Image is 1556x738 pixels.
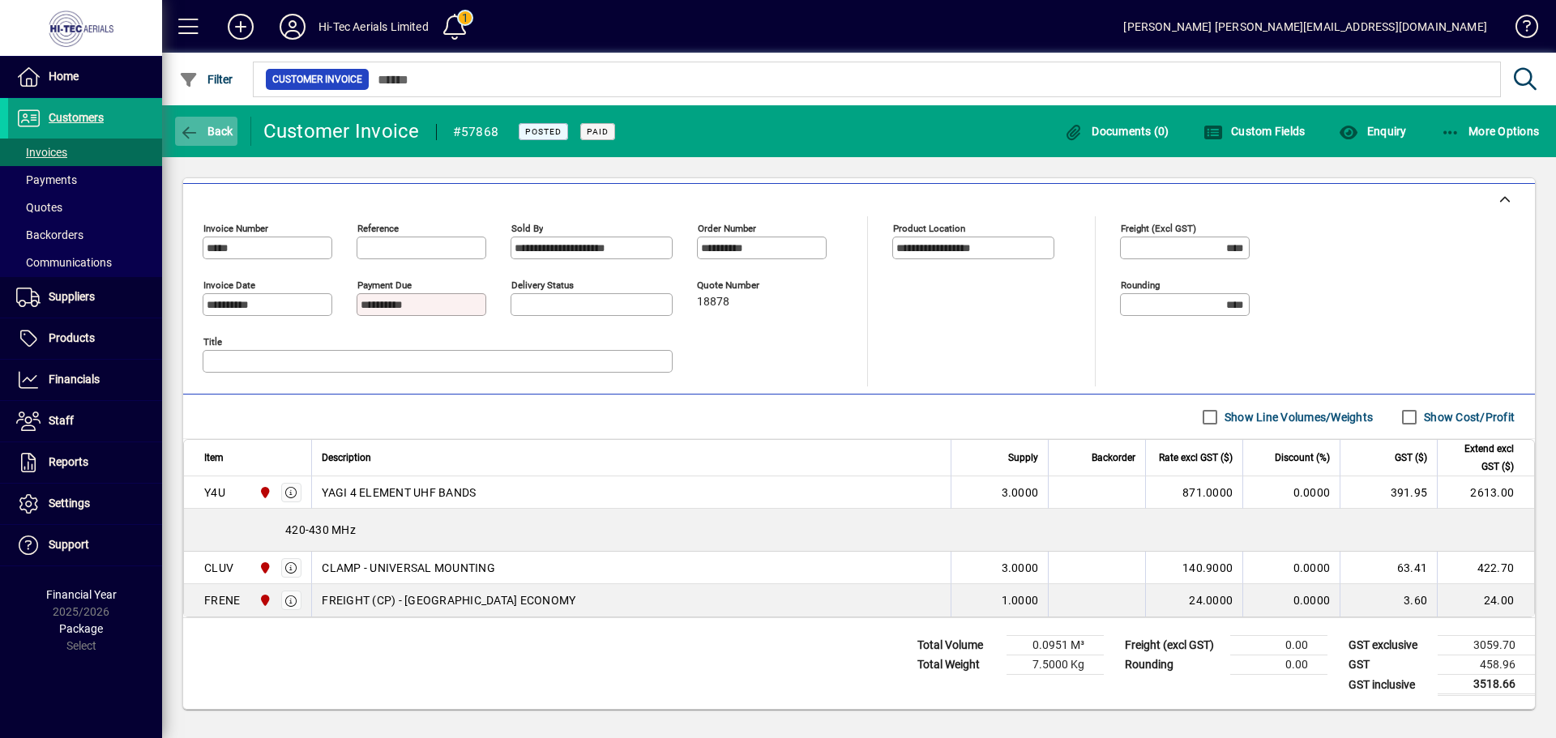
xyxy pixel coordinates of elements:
[263,118,420,144] div: Customer Invoice
[1123,14,1487,40] div: [PERSON_NAME] [PERSON_NAME][EMAIL_ADDRESS][DOMAIN_NAME]
[511,223,543,234] mat-label: Sold by
[511,279,574,291] mat-label: Delivery status
[697,296,729,309] span: 18878
[1230,636,1327,655] td: 0.00
[8,525,162,565] a: Support
[525,126,562,137] span: Posted
[16,256,112,269] span: Communications
[59,622,103,635] span: Package
[1275,449,1330,467] span: Discount (%)
[267,12,318,41] button: Profile
[1437,584,1534,616] td: 24.00
[1064,125,1169,138] span: Documents (0)
[203,279,255,291] mat-label: Invoice date
[1447,440,1514,476] span: Extend excl GST ($)
[1242,476,1340,509] td: 0.0000
[322,449,371,467] span: Description
[1002,560,1039,576] span: 3.0000
[1340,636,1438,655] td: GST exclusive
[8,57,162,97] a: Home
[8,360,162,400] a: Financials
[1230,655,1327,675] td: 0.00
[49,497,90,510] span: Settings
[49,290,95,303] span: Suppliers
[1203,125,1306,138] span: Custom Fields
[1199,117,1310,146] button: Custom Fields
[1339,125,1406,138] span: Enquiry
[204,484,225,501] div: Y4U
[1441,125,1540,138] span: More Options
[8,318,162,359] a: Products
[8,401,162,442] a: Staff
[1159,449,1233,467] span: Rate excl GST ($)
[46,588,117,601] span: Financial Year
[8,249,162,276] a: Communications
[272,71,362,87] span: Customer Invoice
[179,125,233,138] span: Back
[322,484,476,501] span: YAGI 4 ELEMENT UHF BANDS
[179,73,233,86] span: Filter
[254,484,273,501] span: HI-TEC AERIALS LTD
[16,173,77,186] span: Payments
[1002,592,1039,608] span: 1.0000
[204,592,240,608] div: FRENE
[1008,449,1038,467] span: Supply
[1335,117,1410,146] button: Enquiry
[8,139,162,166] a: Invoices
[49,455,88,468] span: Reports
[1438,655,1535,675] td: 458.96
[322,560,495,576] span: CLAMP - UNIVERSAL MOUNTING
[1117,655,1230,675] td: Rounding
[1002,484,1039,501] span: 3.0000
[8,166,162,194] a: Payments
[1007,655,1104,675] td: 7.5000 Kg
[1156,484,1233,501] div: 871.0000
[453,119,499,145] div: #57868
[697,280,794,291] span: Quote number
[1503,3,1536,56] a: Knowledge Base
[1242,584,1340,616] td: 0.0000
[49,111,104,124] span: Customers
[1421,409,1515,425] label: Show Cost/Profit
[1437,552,1534,584] td: 422.70
[8,484,162,524] a: Settings
[49,414,74,427] span: Staff
[203,223,268,234] mat-label: Invoice number
[8,221,162,249] a: Backorders
[204,449,224,467] span: Item
[1438,675,1535,695] td: 3518.66
[1121,223,1196,234] mat-label: Freight (excl GST)
[49,331,95,344] span: Products
[1221,409,1373,425] label: Show Line Volumes/Weights
[8,277,162,318] a: Suppliers
[49,538,89,551] span: Support
[322,592,575,608] span: FREIGHT (CP) - [GEOGRAPHIC_DATA] ECONOMY
[175,65,237,94] button: Filter
[587,126,609,137] span: Paid
[254,591,273,609] span: HI-TEC AERIALS LTD
[1340,552,1437,584] td: 63.41
[698,223,756,234] mat-label: Order number
[1395,449,1427,467] span: GST ($)
[893,223,965,234] mat-label: Product location
[49,70,79,83] span: Home
[1437,476,1534,509] td: 2613.00
[254,559,273,577] span: HI-TEC AERIALS LTD
[1156,560,1233,576] div: 140.9000
[184,509,1534,551] div: 420-430 MHz
[8,194,162,221] a: Quotes
[1437,117,1544,146] button: More Options
[215,12,267,41] button: Add
[1007,636,1104,655] td: 0.0951 M³
[49,373,100,386] span: Financials
[16,228,83,241] span: Backorders
[8,442,162,483] a: Reports
[16,146,67,159] span: Invoices
[1156,592,1233,608] div: 24.0000
[16,201,62,214] span: Quotes
[1117,636,1230,655] td: Freight (excl GST)
[1340,584,1437,616] td: 3.60
[909,636,1007,655] td: Total Volume
[1060,117,1173,146] button: Documents (0)
[357,223,399,234] mat-label: Reference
